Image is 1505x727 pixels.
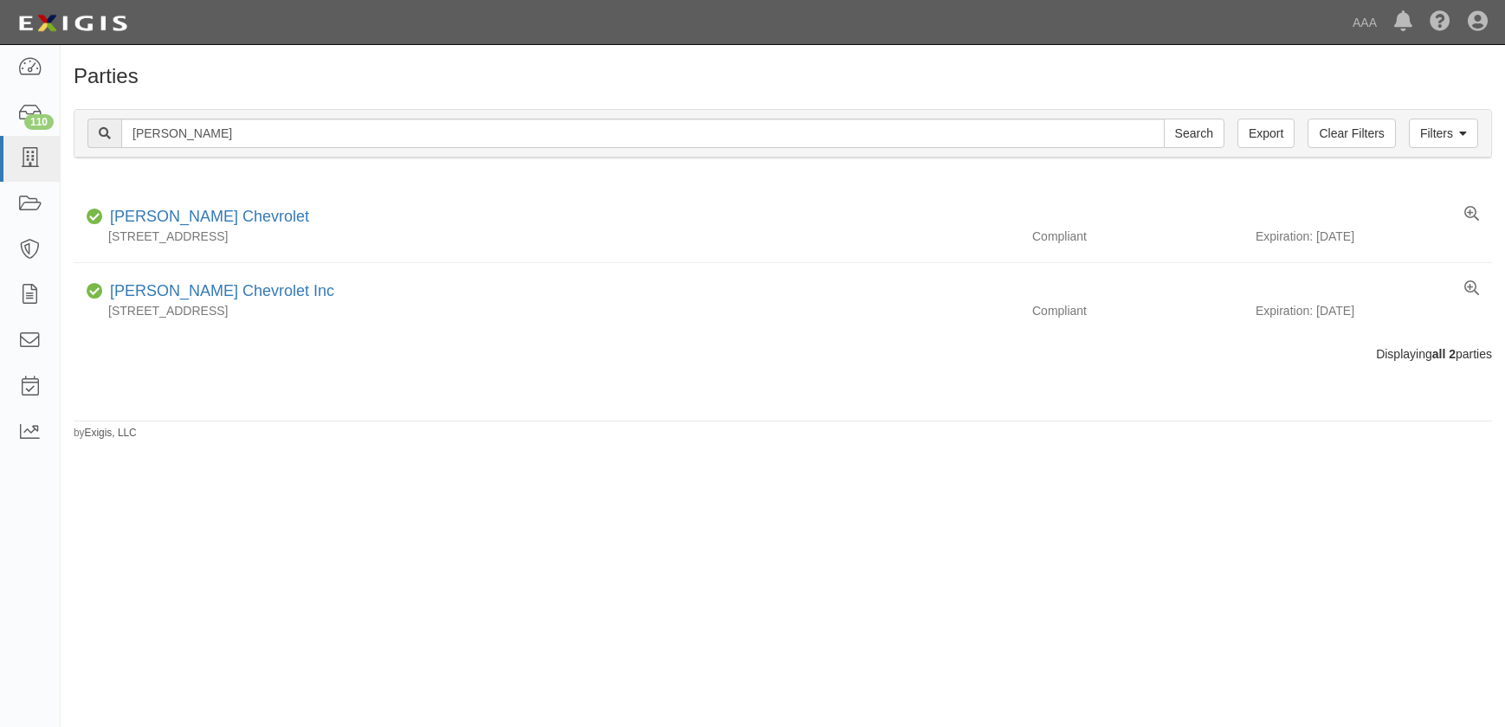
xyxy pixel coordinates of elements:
input: Search [121,119,1165,148]
div: Expiration: [DATE] [1256,228,1492,245]
div: Displaying parties [61,345,1505,363]
a: View results summary [1464,280,1479,298]
a: Export [1237,119,1295,148]
a: [PERSON_NAME] Chevrolet Inc [110,282,334,299]
div: [STREET_ADDRESS] [74,228,1019,245]
i: Compliant [87,286,103,298]
div: Compliant [1019,302,1256,319]
b: all 2 [1432,347,1456,361]
i: Compliant [87,211,103,223]
h1: Parties [74,65,1492,87]
a: Exigis, LLC [85,427,137,439]
a: View results summary [1464,206,1479,223]
a: Clear Filters [1308,119,1395,148]
div: 110 [24,114,54,130]
a: Filters [1409,119,1478,148]
a: [PERSON_NAME] Chevrolet [110,208,309,225]
div: Expiration: [DATE] [1256,302,1492,319]
div: Harry Green Chevrolet [103,206,309,228]
div: [STREET_ADDRESS] [74,302,1019,319]
i: Help Center - Complianz [1430,12,1450,33]
small: by [74,426,137,441]
div: Compliant [1019,228,1256,245]
img: logo-5460c22ac91f19d4615b14bd174203de0afe785f0fc80cf4dbbc73dc1793850b.png [13,8,132,39]
input: Search [1164,119,1224,148]
div: Harry Green Chevrolet Inc [103,280,334,303]
a: AAA [1344,5,1386,40]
